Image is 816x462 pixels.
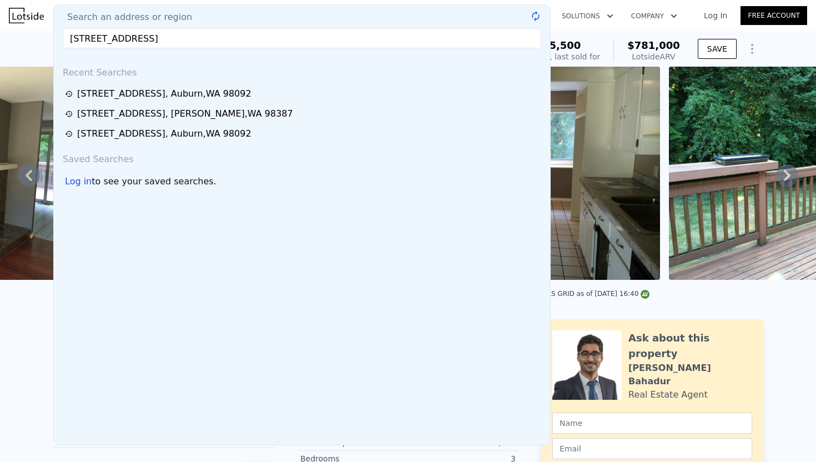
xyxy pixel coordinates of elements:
[53,40,260,56] div: [STREET_ADDRESS] , Fairwood , WA 98058
[92,175,216,188] span: to see your saved searches.
[77,87,251,101] div: [STREET_ADDRESS] , Auburn , WA 98092
[58,11,192,24] span: Search an address or region
[9,8,44,23] img: Lotside
[528,39,581,51] span: $285,500
[65,175,92,188] div: Log in
[65,107,542,120] a: [STREET_ADDRESS], [PERSON_NAME],WA 98387
[628,361,752,388] div: [PERSON_NAME] Bahadur
[77,107,293,120] div: [STREET_ADDRESS] , [PERSON_NAME] , WA 98387
[77,127,251,140] div: [STREET_ADDRESS] , Auburn , WA 98092
[509,51,600,62] div: Off Market, last sold for
[622,6,686,26] button: Company
[53,324,275,335] div: LISTING & SALE HISTORY
[691,10,741,21] a: Log In
[641,290,649,299] img: NWMLS Logo
[628,388,708,401] div: Real Estate Agent
[58,144,546,170] div: Saved Searches
[65,87,542,101] a: [STREET_ADDRESS], Auburn,WA 98092
[552,413,752,434] input: Name
[741,6,807,25] a: Free Account
[627,39,680,51] span: $781,000
[741,38,763,60] button: Show Options
[63,28,541,48] input: Enter an address, city, region, neighborhood or zip code
[552,438,752,459] input: Email
[58,57,546,84] div: Recent Searches
[628,330,752,361] div: Ask about this property
[627,51,680,62] div: Lotside ARV
[698,39,737,59] button: SAVE
[553,6,622,26] button: Solutions
[65,127,542,140] a: [STREET_ADDRESS], Auburn,WA 98092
